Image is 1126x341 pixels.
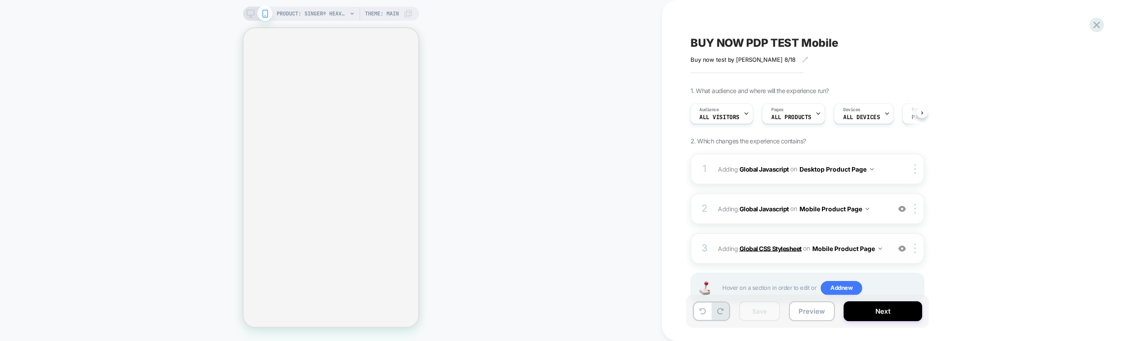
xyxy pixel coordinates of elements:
span: Audience [699,107,719,113]
b: Global CSS Stylesheet [739,244,802,252]
span: ALL DEVICES [843,114,880,120]
img: close [914,164,916,174]
span: Buy now test by [PERSON_NAME] 8/18 [691,56,796,63]
span: Add new [821,281,862,295]
span: on [790,203,797,214]
button: Mobile Product Page [799,202,869,215]
span: Theme: MAIN [365,7,399,21]
img: down arrow [870,168,874,170]
img: crossed eye [898,205,906,213]
span: ALL PRODUCTS [771,114,811,120]
button: Desktop Product Page [799,163,874,176]
span: PRODUCT: SINGER® Heavy Duty 4452 Rosewater Pink Sewing Machine [277,7,347,21]
img: down arrow [866,208,869,210]
button: Save [739,301,780,321]
div: 2 [700,200,709,217]
button: Next [844,301,922,321]
img: crossed eye [898,245,906,252]
span: 1. What audience and where will the experience run? [691,87,829,94]
img: close [914,204,916,214]
span: 2. Which changes the experience contains? [691,137,806,145]
b: Global Javascript [739,205,789,212]
span: Hover on a section in order to edit or [722,281,919,295]
span: on [790,163,797,174]
span: All Visitors [699,114,739,120]
span: Devices [843,107,860,113]
span: Adding [718,202,886,215]
img: down arrow [878,247,882,250]
button: Mobile Product Page [812,242,882,255]
div: 1 [700,160,709,178]
span: Trigger [912,107,929,113]
span: Page Load [912,114,942,120]
button: Preview [789,301,835,321]
span: Adding [718,242,886,255]
span: on [803,243,810,254]
span: Adding [718,163,886,176]
span: Pages [771,107,784,113]
img: close [914,244,916,253]
img: Joystick [696,281,713,295]
div: 3 [700,240,709,257]
span: BUY NOW PDP TEST Mobile [691,36,838,49]
b: Global Javascript [739,165,789,172]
